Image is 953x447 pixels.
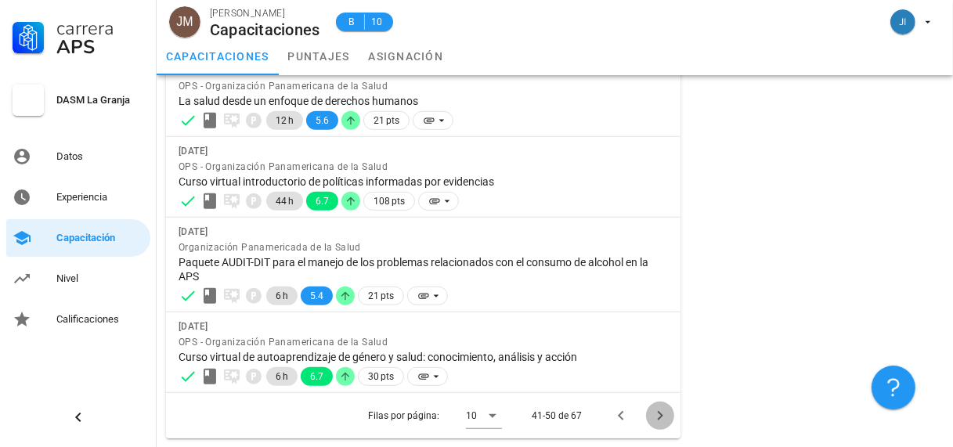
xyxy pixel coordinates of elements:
[176,6,193,38] span: JM
[179,337,388,348] span: OPS - Organización Panamericana de la Salud
[179,242,361,253] span: Organización Panamericada de la Salud
[179,143,668,159] div: [DATE]
[310,287,323,305] span: 5.4
[466,409,477,423] div: 10
[368,393,502,438] div: Filas por página:
[179,94,668,108] div: La salud desde un enfoque de derechos humanos
[345,14,358,30] span: B
[6,178,150,216] a: Experiencia
[157,38,279,75] a: capacitaciones
[607,402,635,430] button: Página anterior
[6,301,150,338] a: Calificaciones
[316,111,329,130] span: 5.6
[890,9,915,34] div: avatar
[279,38,359,75] a: puntajes
[56,191,144,204] div: Experiencia
[371,14,384,30] span: 10
[310,367,323,386] span: 6.7
[169,6,200,38] div: avatar
[276,192,294,211] span: 44 h
[368,369,394,384] span: 30 pts
[6,260,150,297] a: Nivel
[179,175,668,189] div: Curso virtual introductorio de políticas informadas por evidencias
[532,409,582,423] div: 41-50 de 67
[179,350,668,364] div: Curso virtual de autoaprendizaje de género y salud: conocimiento, análisis y acción
[210,5,320,21] div: [PERSON_NAME]
[276,111,294,130] span: 12 h
[179,319,668,334] div: [DATE]
[179,255,668,283] div: Paquete AUDIT-DIT para el manejo de los problemas relacionados con el consumo de alcohol en la APS
[374,193,405,209] span: 108 pts
[359,38,453,75] a: asignación
[56,313,144,326] div: Calificaciones
[56,94,144,106] div: DASM La Granja
[56,19,144,38] div: Carrera
[56,232,144,244] div: Capacitación
[56,38,144,56] div: APS
[276,367,288,386] span: 6 h
[210,21,320,38] div: Capacitaciones
[6,138,150,175] a: Datos
[374,113,399,128] span: 21 pts
[276,287,288,305] span: 6 h
[179,224,668,240] div: [DATE]
[56,150,144,163] div: Datos
[316,192,329,211] span: 6.7
[466,403,502,428] div: 10Filas por página:
[56,272,144,285] div: Nivel
[179,81,388,92] span: OPS - Organización Panamericana de la Salud
[368,288,394,304] span: 21 pts
[6,219,150,257] a: Capacitación
[179,161,388,172] span: OPS - Organización Panamericana de la Salud
[646,402,674,430] button: Página siguiente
